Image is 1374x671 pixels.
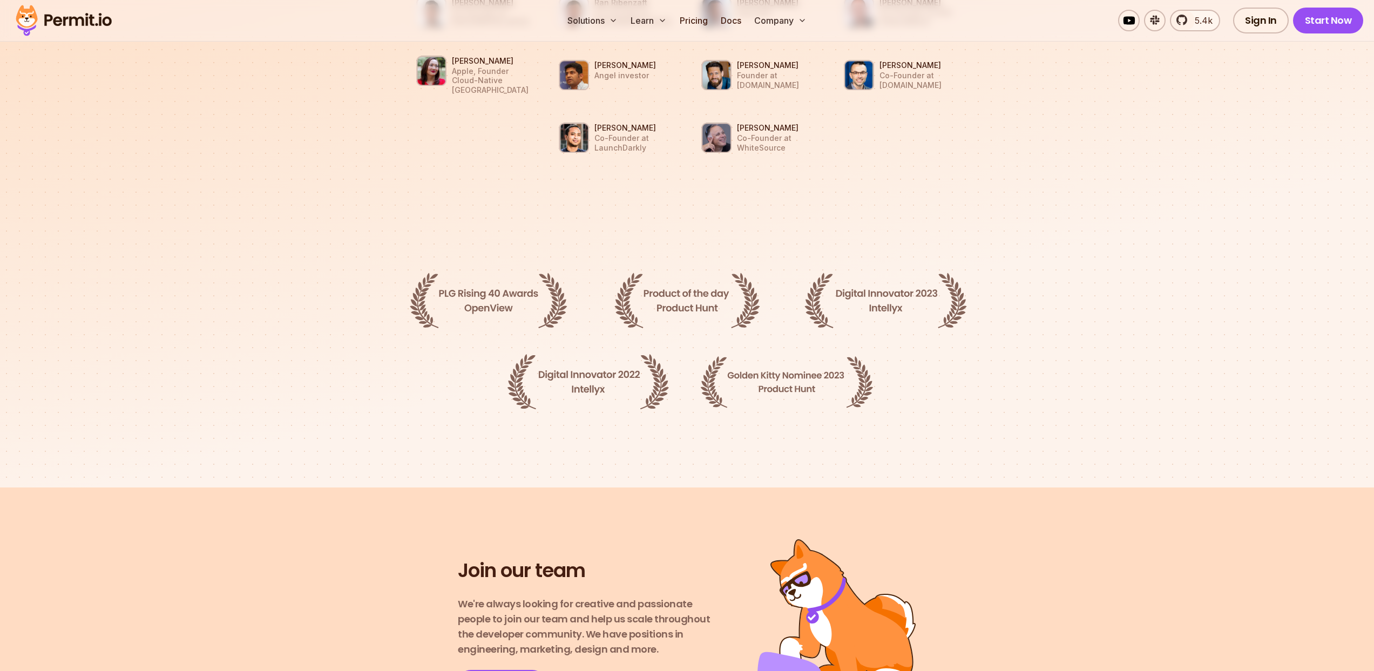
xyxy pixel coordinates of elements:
img: Prasanna Srikhanta Angel investor [559,60,589,90]
img: Permit logo [11,2,117,39]
img: Digital Innovator 2023 Intellyx [804,273,967,328]
a: 5.4k [1170,10,1220,31]
img: Ben Dowling Founder at IPinfo.io [701,60,732,90]
h3: [PERSON_NAME] [594,60,656,71]
p: We're always looking for creative and passionate people to join our team and help us scale throug... [458,597,720,657]
p: Angel investor [594,71,656,80]
a: Docs [716,10,746,31]
img: Cheryl Hung Apple, Founder Cloud-Native London [416,56,446,86]
button: Learn [626,10,671,31]
p: Co-Founder at WhiteSource [737,133,816,152]
a: Start Now [1293,8,1364,33]
img: PLG Rising 40 Awards OpenView [410,273,567,328]
h3: [PERSON_NAME] [737,123,816,133]
h3: [PERSON_NAME] [879,60,958,71]
img: Golden Kitty Nominee 2023 Product Hunt [700,356,873,408]
img: Ron Rymon Co-Founder at WhiteSource [701,123,732,153]
img: Product of the day Product Hunt [614,273,760,328]
img: John Kodumal Co-Founder at LaunchDarkly [559,123,589,153]
button: Company [750,10,811,31]
p: Co-Founder at LaunchDarkly [594,133,673,152]
h3: [PERSON_NAME] [452,56,531,66]
a: Pricing [675,10,712,31]
button: Solutions [563,10,622,31]
p: Co-Founder at [DOMAIN_NAME] [879,71,958,90]
h2: Join our team [458,558,585,584]
h3: [PERSON_NAME] [737,60,816,71]
p: Apple, Founder Cloud-Native [GEOGRAPHIC_DATA] [452,66,531,95]
img: Digital Innovator 2022 Intellyx [507,354,669,410]
span: 5.4k [1188,14,1213,27]
img: Randall Kent Co-Founder at Cypress.io [844,60,874,90]
h3: [PERSON_NAME] [594,123,673,133]
p: Founder at [DOMAIN_NAME] [737,71,816,90]
a: Sign In [1233,8,1289,33]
